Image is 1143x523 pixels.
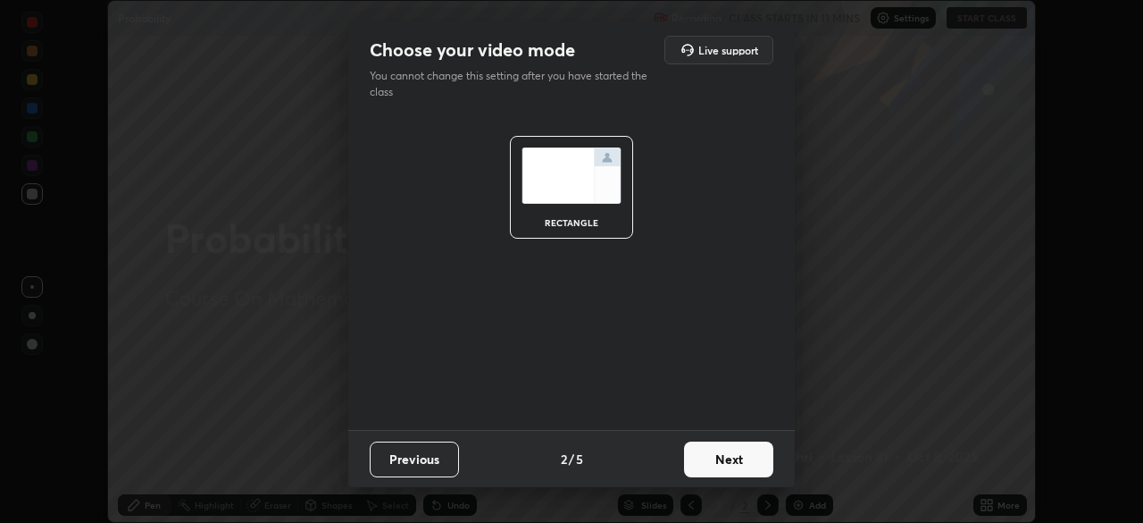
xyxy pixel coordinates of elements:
[698,45,758,55] h5: Live support
[684,442,773,477] button: Next
[370,38,575,62] h2: Choose your video mode
[536,218,607,227] div: rectangle
[569,450,574,468] h4: /
[576,450,583,468] h4: 5
[370,442,459,477] button: Previous
[370,68,659,100] p: You cannot change this setting after you have started the class
[561,450,567,468] h4: 2
[521,148,622,204] img: normalScreenIcon.ae25ed63.svg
